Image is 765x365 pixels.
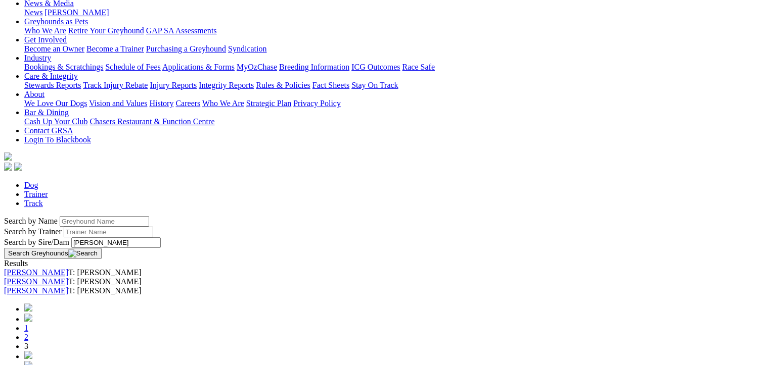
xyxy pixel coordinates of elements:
img: chevrons-left-pager-blue.svg [24,303,32,311]
a: Breeding Information [279,63,349,71]
a: News [24,8,42,17]
a: Rules & Policies [256,81,310,89]
a: MyOzChase [237,63,277,71]
a: Schedule of Fees [105,63,160,71]
img: logo-grsa-white.png [4,152,12,161]
a: Who We Are [202,99,244,108]
div: Care & Integrity [24,81,761,90]
div: T: [PERSON_NAME] [4,268,761,277]
button: Search Greyhounds [4,248,102,259]
a: Fact Sheets [312,81,349,89]
a: Track [24,199,43,207]
a: [PERSON_NAME] [4,286,68,295]
label: Search by Name [4,217,58,225]
div: News & Media [24,8,761,17]
a: Race Safe [402,63,434,71]
a: Become a Trainer [86,44,144,53]
input: Search by Trainer name [64,227,153,237]
a: 2 [24,333,28,341]
a: Privacy Policy [293,99,341,108]
a: We Love Our Dogs [24,99,87,108]
a: Care & Integrity [24,72,78,80]
label: Search by Sire/Dam [4,238,69,246]
span: 3 [24,342,28,350]
a: Purchasing a Greyhound [146,44,226,53]
div: Greyhounds as Pets [24,26,761,35]
a: Login To Blackbook [24,135,91,144]
a: [PERSON_NAME] [4,277,68,286]
a: About [24,90,44,98]
a: Careers [175,99,200,108]
a: Industry [24,54,51,62]
a: Greyhounds as Pets [24,17,88,26]
div: Get Involved [24,44,761,54]
div: Results [4,259,761,268]
a: Become an Owner [24,44,84,53]
a: Strategic Plan [246,99,291,108]
a: Chasers Restaurant & Function Centre [89,117,214,126]
a: Who We Are [24,26,66,35]
a: Retire Your Greyhound [68,26,144,35]
a: Syndication [228,44,266,53]
a: 1 [24,324,28,332]
div: T: [PERSON_NAME] [4,286,761,295]
img: Search [68,249,98,257]
a: [PERSON_NAME] [4,268,68,277]
a: Injury Reports [150,81,197,89]
a: Get Involved [24,35,67,44]
a: Dog [24,181,38,189]
div: Bar & Dining [24,117,761,126]
div: Industry [24,63,761,72]
a: Stay On Track [351,81,398,89]
img: chevron-left-pager-blue.svg [24,314,32,322]
input: Search by Sire/Dam name [71,237,161,248]
img: twitter.svg [14,163,22,171]
a: ICG Outcomes [351,63,400,71]
a: [PERSON_NAME] [44,8,109,17]
div: About [24,99,761,108]
a: Contact GRSA [24,126,73,135]
img: chevron-right-pager-blue.svg [24,351,32,359]
a: Integrity Reports [199,81,254,89]
a: Trainer [24,190,48,198]
a: Applications & Forms [162,63,235,71]
a: Bar & Dining [24,108,69,117]
a: Vision and Values [89,99,147,108]
a: GAP SA Assessments [146,26,217,35]
a: Stewards Reports [24,81,81,89]
label: Search by Trainer [4,227,62,236]
a: Track Injury Rebate [83,81,148,89]
a: Cash Up Your Club [24,117,87,126]
a: History [149,99,173,108]
input: Search by Greyhound name [60,216,149,227]
img: facebook.svg [4,163,12,171]
a: Bookings & Scratchings [24,63,103,71]
div: T: [PERSON_NAME] [4,277,761,286]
